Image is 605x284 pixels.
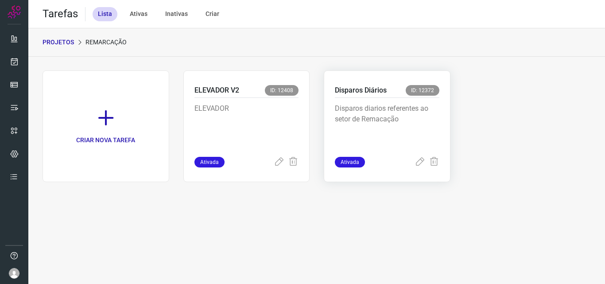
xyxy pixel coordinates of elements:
[43,8,78,20] h2: Tarefas
[406,85,439,96] span: ID: 12372
[194,85,239,96] p: ELEVADOR V2
[194,103,299,148] p: ELEVADOR
[265,85,299,96] span: ID: 12408
[93,7,117,21] div: Lista
[8,5,21,19] img: Logo
[335,85,387,96] p: Disparos Diários
[124,7,153,21] div: Ativas
[9,268,19,279] img: avatar-user-boy.jpg
[76,136,135,145] p: CRIAR NOVA TAREFA
[335,103,439,148] p: Disparos diarios referentes ao setor de Remacação
[43,38,74,47] p: PROJETOS
[43,70,169,182] a: CRIAR NOVA TAREFA
[200,7,225,21] div: Criar
[85,38,127,47] p: Remarcação
[194,157,225,167] span: Ativada
[335,157,365,167] span: Ativada
[160,7,193,21] div: Inativas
